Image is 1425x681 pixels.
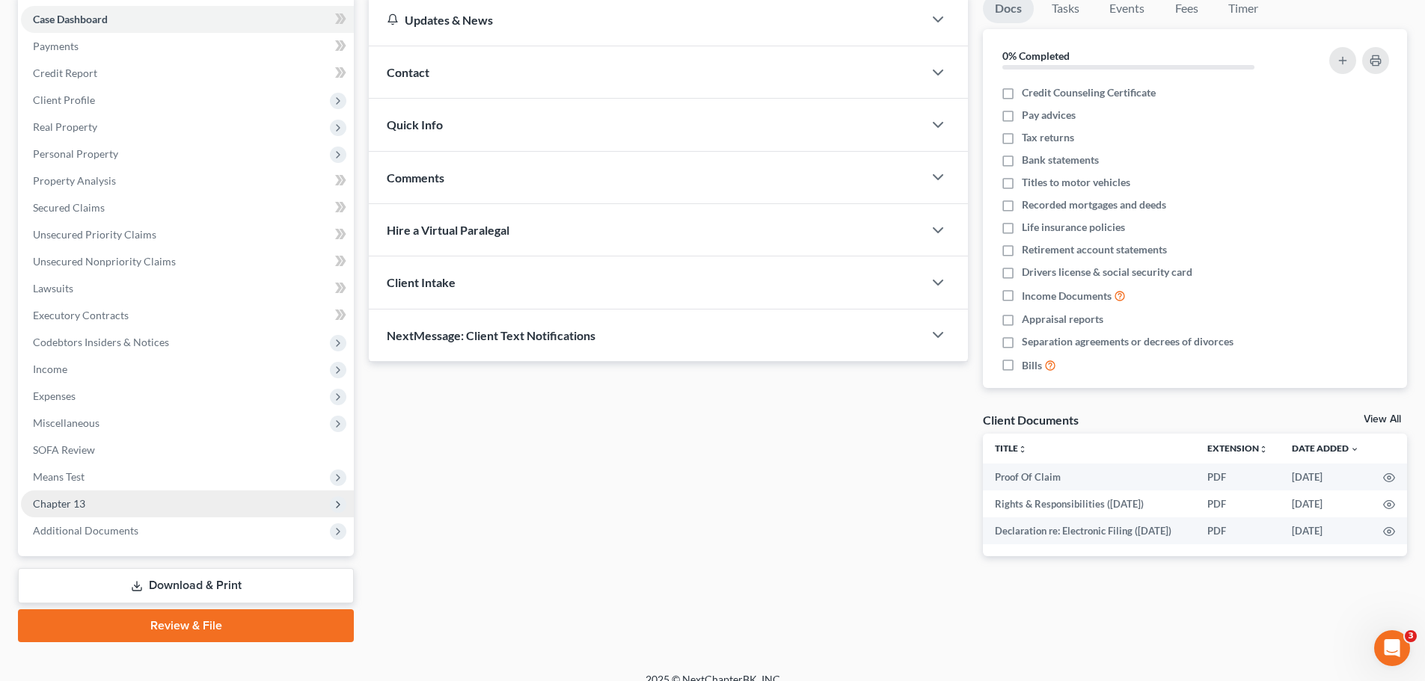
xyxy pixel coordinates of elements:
span: Property Analysis [33,174,116,187]
td: Rights & Responsibilities ([DATE]) [983,490,1195,517]
span: Unsecured Priority Claims [33,228,156,241]
span: Hire a Virtual Paralegal [387,223,509,237]
span: Separation agreements or decrees of divorces [1022,334,1234,349]
a: Secured Claims [21,194,354,221]
span: Chapter 13 [33,497,85,510]
td: PDF [1195,463,1280,490]
i: unfold_more [1018,445,1027,454]
span: Pay advices [1022,108,1076,123]
span: Contact [387,65,429,79]
span: Quick Info [387,117,443,132]
span: Drivers license & social security card [1022,265,1192,280]
span: Comments [387,170,444,185]
i: expand_more [1350,445,1359,454]
span: Case Dashboard [33,13,108,25]
iframe: Intercom live chat [1374,630,1410,666]
span: Real Property [33,120,97,133]
span: Titles to motor vehicles [1022,175,1130,190]
span: Means Test [33,470,85,483]
a: Extensionunfold_more [1207,443,1268,454]
a: Property Analysis [21,167,354,194]
td: [DATE] [1280,490,1371,517]
a: Unsecured Nonpriority Claims [21,248,354,275]
a: Date Added expand_more [1292,443,1359,454]
span: Payments [33,40,79,52]
td: PDF [1195,490,1280,517]
span: Personal Property [33,147,118,160]
span: Additional Documents [33,524,138,537]
span: Executory Contracts [33,309,129,321]
a: Executory Contracts [21,302,354,329]
span: Codebtors Insiders & Notices [33,336,169,348]
a: Credit Report [21,60,354,87]
span: Life insurance policies [1022,220,1125,235]
span: Credit Counseling Certificate [1022,85,1156,100]
span: Client Profile [33,93,95,106]
span: Unsecured Nonpriority Claims [33,255,176,268]
a: Review & File [18,609,354,642]
span: Appraisal reports [1022,312,1103,327]
a: Lawsuits [21,275,354,302]
a: Payments [21,33,354,60]
a: Case Dashboard [21,6,354,33]
td: Declaration re: Electronic Filing ([DATE]) [983,517,1195,544]
span: Tax returns [1022,130,1074,145]
span: Miscellaneous [33,416,99,429]
span: Secured Claims [33,201,105,214]
strong: 0% Completed [1002,49,1070,62]
td: [DATE] [1280,463,1371,490]
span: Bills [1022,358,1042,373]
td: PDF [1195,517,1280,544]
td: [DATE] [1280,517,1371,544]
td: Proof Of Claim [983,463,1195,490]
a: Download & Print [18,568,354,603]
span: Credit Report [33,67,97,79]
div: Client Documents [983,412,1079,428]
span: Recorded mortgages and deeds [1022,197,1166,212]
span: Lawsuits [33,282,73,295]
div: Updates & News [387,12,905,28]
span: Client Intake [387,275,456,289]
a: SOFA Review [21,437,354,463]
span: 3 [1405,630,1417,642]
span: Retirement account statements [1022,242,1167,257]
a: Titleunfold_more [995,443,1027,454]
span: Bank statements [1022,152,1099,167]
span: NextMessage: Client Text Notifications [387,328,595,342]
span: SOFA Review [33,443,95,456]
span: Expenses [33,389,76,402]
span: Income [33,363,67,375]
a: Unsecured Priority Claims [21,221,354,248]
a: View All [1364,414,1401,425]
i: unfold_more [1259,445,1268,454]
span: Income Documents [1022,289,1112,303]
